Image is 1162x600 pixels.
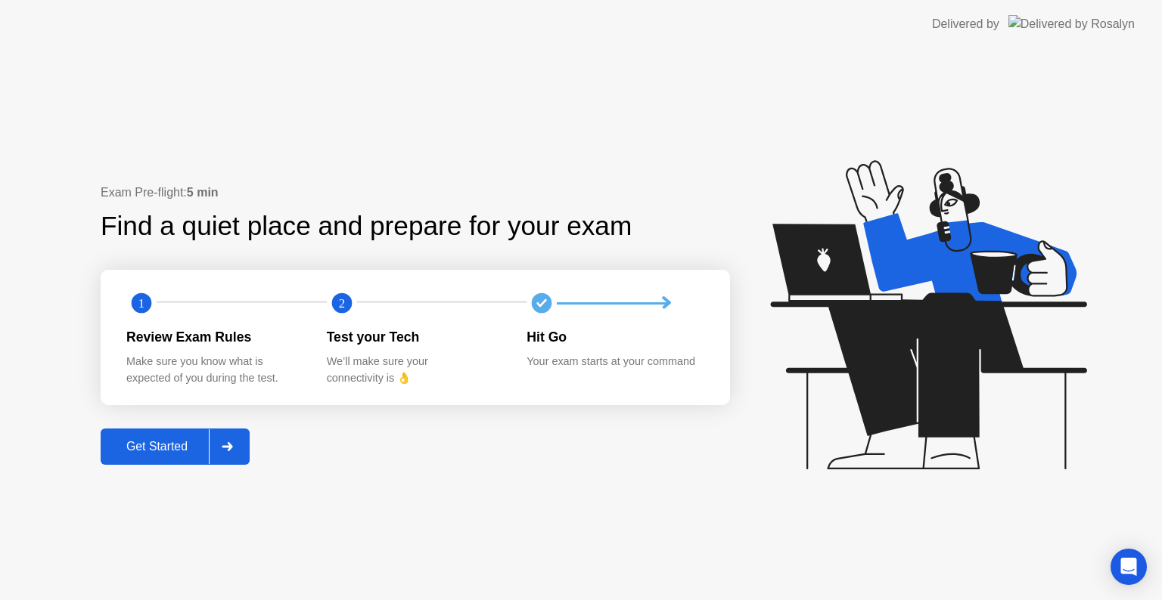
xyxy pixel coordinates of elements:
[101,206,634,246] div: Find a quiet place and prepare for your exam
[327,327,503,347] div: Test your Tech
[126,354,303,386] div: Make sure you know what is expected of you during the test.
[101,184,730,202] div: Exam Pre-flight:
[1111,549,1147,585] div: Open Intercom Messenger
[126,327,303,347] div: Review Exam Rules
[101,428,250,465] button: Get Started
[327,354,503,386] div: We’ll make sure your connectivity is 👌
[1008,15,1135,32] img: Delivered by Rosalyn
[138,296,144,311] text: 1
[527,327,703,347] div: Hit Go
[187,186,219,199] b: 5 min
[932,15,999,33] div: Delivered by
[105,440,209,453] div: Get Started
[339,296,345,311] text: 2
[527,354,703,370] div: Your exam starts at your command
